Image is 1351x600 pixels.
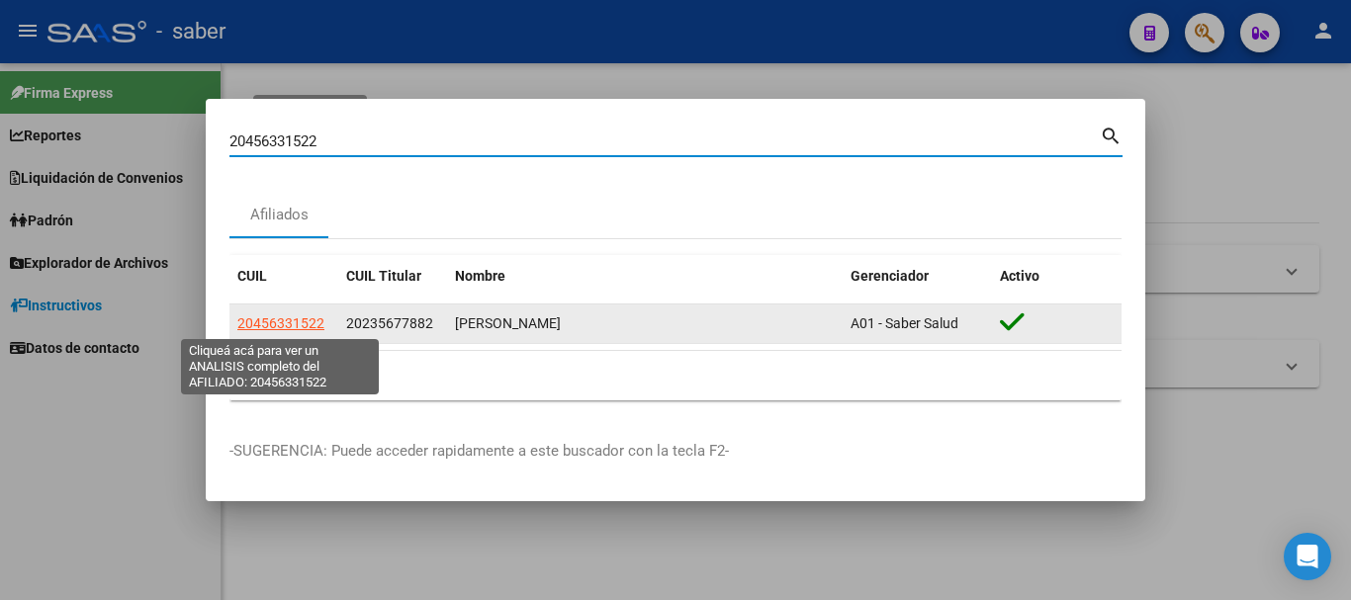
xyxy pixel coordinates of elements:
[447,255,843,298] datatable-header-cell: Nombre
[229,351,1122,400] div: 1 total
[346,315,433,331] span: 20235677882
[1000,268,1039,284] span: Activo
[346,268,421,284] span: CUIL Titular
[229,255,338,298] datatable-header-cell: CUIL
[1100,123,1123,146] mat-icon: search
[992,255,1122,298] datatable-header-cell: Activo
[851,268,929,284] span: Gerenciador
[237,268,267,284] span: CUIL
[851,315,958,331] span: A01 - Saber Salud
[455,268,505,284] span: Nombre
[250,204,309,226] div: Afiliados
[338,255,447,298] datatable-header-cell: CUIL Titular
[843,255,992,298] datatable-header-cell: Gerenciador
[1284,533,1331,580] div: Open Intercom Messenger
[229,440,1122,463] p: -SUGERENCIA: Puede acceder rapidamente a este buscador con la tecla F2-
[455,312,835,335] div: [PERSON_NAME]
[237,315,324,331] span: 20456331522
